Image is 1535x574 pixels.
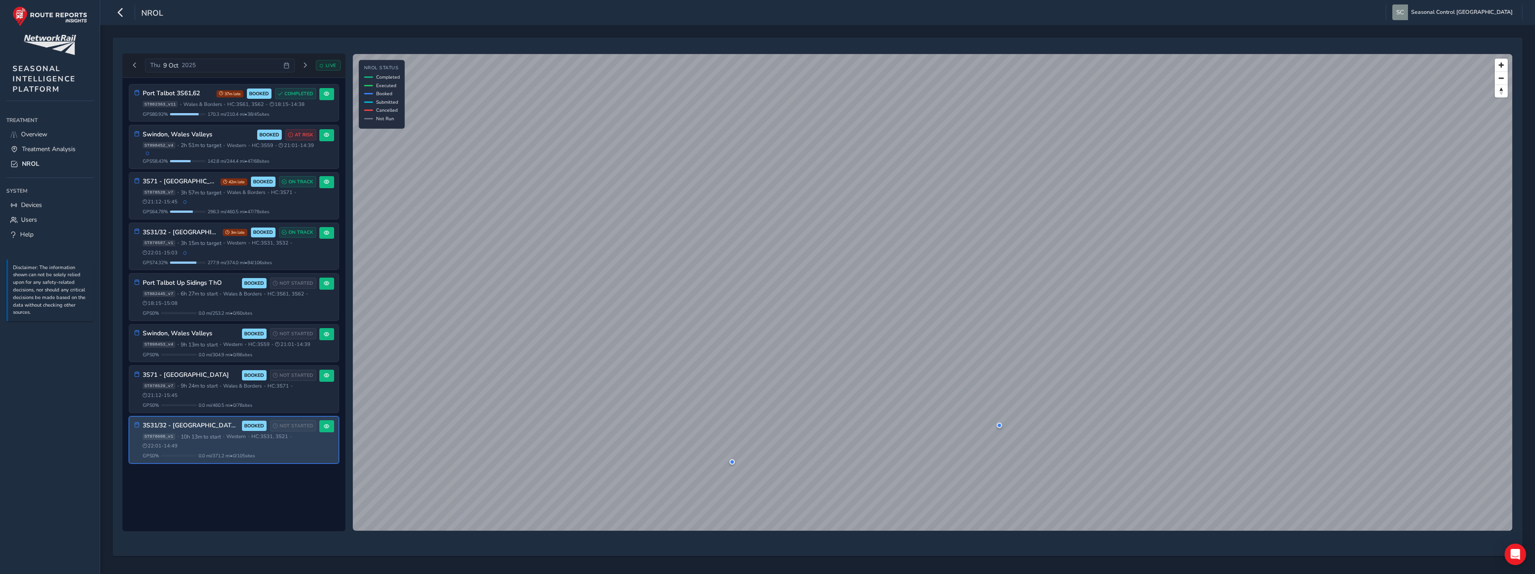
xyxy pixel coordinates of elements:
[24,35,76,55] img: customer logo
[181,142,221,149] span: 2h 51m to target
[227,240,246,246] span: Western
[143,330,239,338] h3: Swindon, Wales Valleys
[6,114,93,127] div: Treatment
[208,158,269,165] span: 142.8 mi / 244.4 mi • 47 / 68 sites
[143,142,175,148] span: ST898452_v4
[253,229,273,236] span: BOOKED
[21,130,47,139] span: Overview
[181,382,218,389] span: 9h 24m to start
[227,101,264,108] span: HC: 3S61, 3S62
[143,291,175,297] span: ST882445_v7
[143,131,254,139] h3: Swindon, Wales Valleys
[223,229,247,236] span: 3m late
[376,99,398,106] span: Submitted
[143,402,159,409] span: GPS 0 %
[13,6,87,26] img: rr logo
[208,259,272,266] span: 277.9 mi / 374.0 mi • 84 / 106 sites
[181,240,221,247] span: 3h 15m to target
[1495,84,1508,97] button: Reset bearing to north
[143,259,168,266] span: GPS 74.32 %
[183,101,222,108] span: Wales & Borders
[1505,544,1526,565] div: Open Intercom Messenger
[6,127,93,142] a: Overview
[295,131,313,139] span: AT RISK
[143,240,175,246] span: ST878587_v1
[177,190,179,195] span: •
[227,142,246,149] span: Western
[1411,4,1513,20] span: Seasonal Control [GEOGRAPHIC_DATA]
[298,60,313,71] button: Next day
[271,342,273,347] span: •
[143,392,178,399] span: 21:12 - 15:45
[141,8,163,20] span: NROL
[267,383,289,389] span: HC: 3S71
[177,434,179,439] span: •
[6,212,93,227] a: Users
[280,330,313,338] span: NOT STARTED
[199,310,252,317] span: 0.0 mi / 253.2 mi • 0 / 60 sites
[143,111,168,118] span: GPS 80.92 %
[264,291,266,296] span: •
[199,452,255,459] span: 0.0 mi / 371.2 mi • 0 / 105 sites
[224,102,225,107] span: •
[267,291,304,297] span: HC: 3S61, 3S62
[182,61,196,69] span: 2025
[181,341,218,348] span: 9h 13m to start
[143,158,168,165] span: GPS 58.43 %
[143,198,178,205] span: 21:12 - 15:45
[208,208,269,215] span: 298.3 mi / 460.5 mi • 47 / 78 sites
[22,145,76,153] span: Treatment Analysis
[143,443,178,449] span: 22:01 - 14:49
[252,240,288,246] span: HC: 3S31, 3S32
[227,189,265,196] span: Wales & Borders
[376,115,394,122] span: Not Run
[223,434,225,439] span: •
[248,434,250,439] span: •
[199,351,252,358] span: 0.0 mi / 304.9 mi • 0 / 86 sites
[280,422,313,430] span: NOT STARTED
[143,342,175,348] span: ST898453_v4
[1495,72,1508,84] button: Zoom out
[223,291,262,297] span: Wales & Borders
[279,142,314,149] span: 21:01 - 14:39
[244,372,264,379] span: BOOKED
[376,74,400,80] span: Completed
[267,190,269,195] span: •
[326,62,336,69] span: LIVE
[306,291,308,296] span: •
[143,310,159,317] span: GPS 0 %
[143,178,217,186] h3: 3S71 - [GEOGRAPHIC_DATA]
[177,384,179,388] span: •
[220,384,221,388] span: •
[252,142,273,149] span: HC: 3S59
[181,290,218,297] span: 6h 27m to start
[1392,4,1408,20] img: diamond-layout
[266,102,267,107] span: •
[20,230,34,239] span: Help
[143,383,175,389] span: ST878529_v7
[143,300,178,307] span: 18:15 - 15:08
[208,111,269,118] span: 170.3 mi / 210.4 mi • 38 / 45 sites
[364,65,400,71] h4: NROL Status
[163,61,178,70] span: 9 Oct
[6,227,93,242] a: Help
[294,190,296,195] span: •
[220,342,221,347] span: •
[259,131,279,139] span: BOOKED
[127,60,142,71] button: Previous day
[244,280,264,287] span: BOOKED
[1495,59,1508,72] button: Zoom in
[180,102,182,107] span: •
[290,434,292,439] span: •
[177,291,179,296] span: •
[181,433,221,440] span: 10h 13m to start
[216,90,243,97] span: 37m late
[150,61,160,69] span: Thu
[244,330,264,338] span: BOOKED
[223,190,225,195] span: •
[143,351,159,358] span: GPS 0 %
[143,371,239,379] h3: 3S71 - [GEOGRAPHIC_DATA]
[143,434,175,440] span: ST878608_v1
[143,190,175,196] span: ST878528_v7
[280,280,313,287] span: NOT STARTED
